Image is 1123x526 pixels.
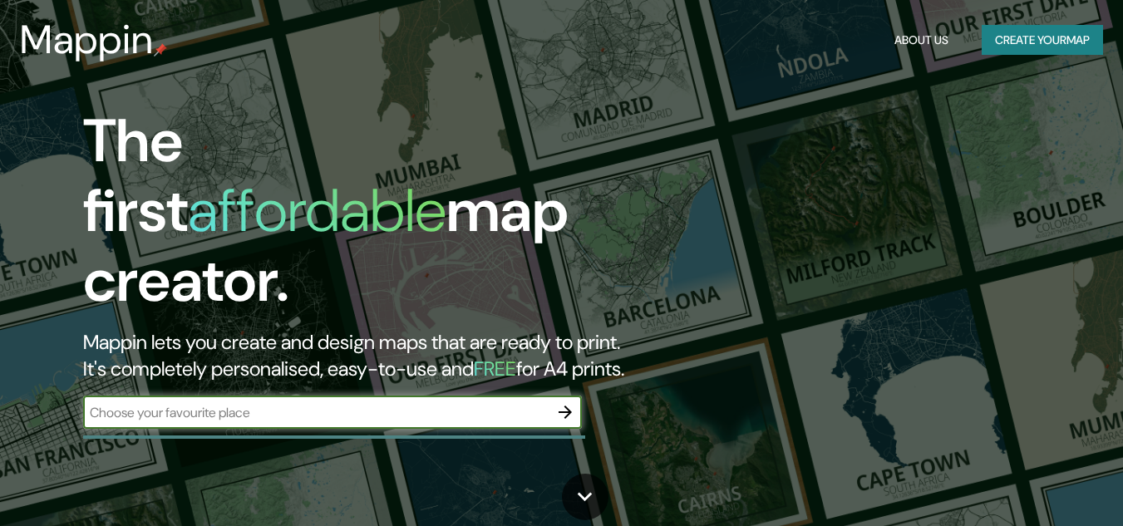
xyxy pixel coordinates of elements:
[83,106,645,329] h1: The first map creator.
[83,403,549,422] input: Choose your favourite place
[982,25,1103,56] button: Create yourmap
[154,43,167,57] img: mappin-pin
[474,356,516,381] h5: FREE
[83,329,645,382] h2: Mappin lets you create and design maps that are ready to print. It's completely personalised, eas...
[975,461,1105,508] iframe: Help widget launcher
[188,172,446,249] h1: affordable
[888,25,955,56] button: About Us
[20,17,154,63] h3: Mappin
